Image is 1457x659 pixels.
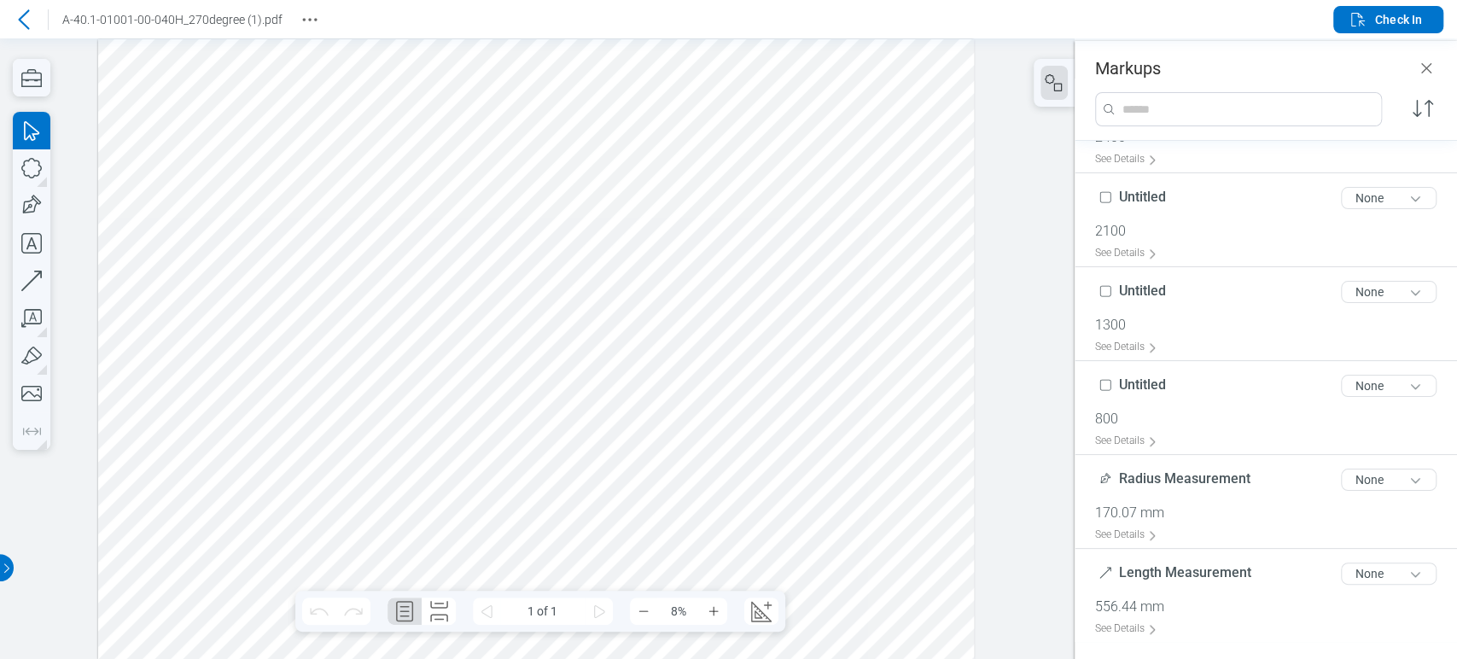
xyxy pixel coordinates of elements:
[1119,376,1166,393] span: Untitled
[1375,11,1422,28] span: Check In
[1095,146,1164,172] div: See Details
[1095,317,1450,334] div: 1300
[500,598,586,625] span: 1 of 1
[296,6,323,33] button: Revision History
[1341,375,1437,397] button: None
[1333,6,1443,33] button: Check In
[700,598,727,625] button: Zoom In
[1341,187,1437,209] button: None
[1341,281,1437,303] button: None
[1095,615,1164,642] div: See Details
[422,598,456,625] button: Continuous Page Layout
[1095,504,1450,522] div: 170.07 mm
[1341,469,1437,491] button: None
[1095,411,1450,428] div: 800
[1119,283,1166,299] span: Untitled
[630,598,657,625] button: Zoom Out
[1095,428,1164,454] div: See Details
[1095,522,1164,548] div: See Details
[1095,223,1450,240] div: 2100
[1095,58,1161,79] h3: Markups
[1119,470,1250,487] span: Radius Measurement
[657,598,700,625] span: 8%
[388,598,422,625] button: Single Page Layout
[1341,563,1437,585] button: None
[1119,189,1166,205] span: Untitled
[1095,334,1164,360] div: See Details
[336,598,370,625] button: Redo
[1119,564,1251,580] span: Length Measurement
[1095,598,1450,615] div: 556.44 mm
[302,598,336,625] button: Undo
[1416,58,1437,79] button: Close
[744,598,778,625] button: Create Scale
[62,13,283,26] span: A-40.1-01001-00-040H_270degree (1).pdf
[1095,240,1164,266] div: See Details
